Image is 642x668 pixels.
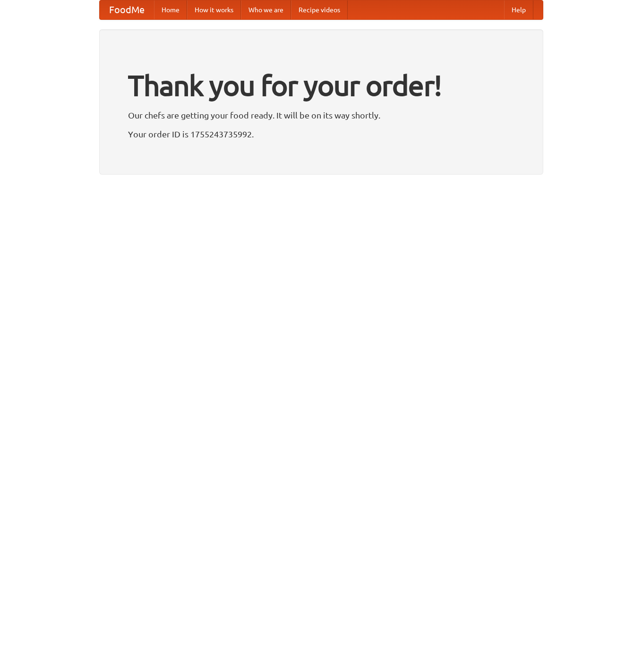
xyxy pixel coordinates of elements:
a: Home [154,0,187,19]
a: Who we are [241,0,291,19]
a: How it works [187,0,241,19]
h1: Thank you for your order! [128,63,514,108]
p: Your order ID is 1755243735992. [128,127,514,141]
a: FoodMe [100,0,154,19]
a: Recipe videos [291,0,348,19]
p: Our chefs are getting your food ready. It will be on its way shortly. [128,108,514,122]
a: Help [504,0,533,19]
